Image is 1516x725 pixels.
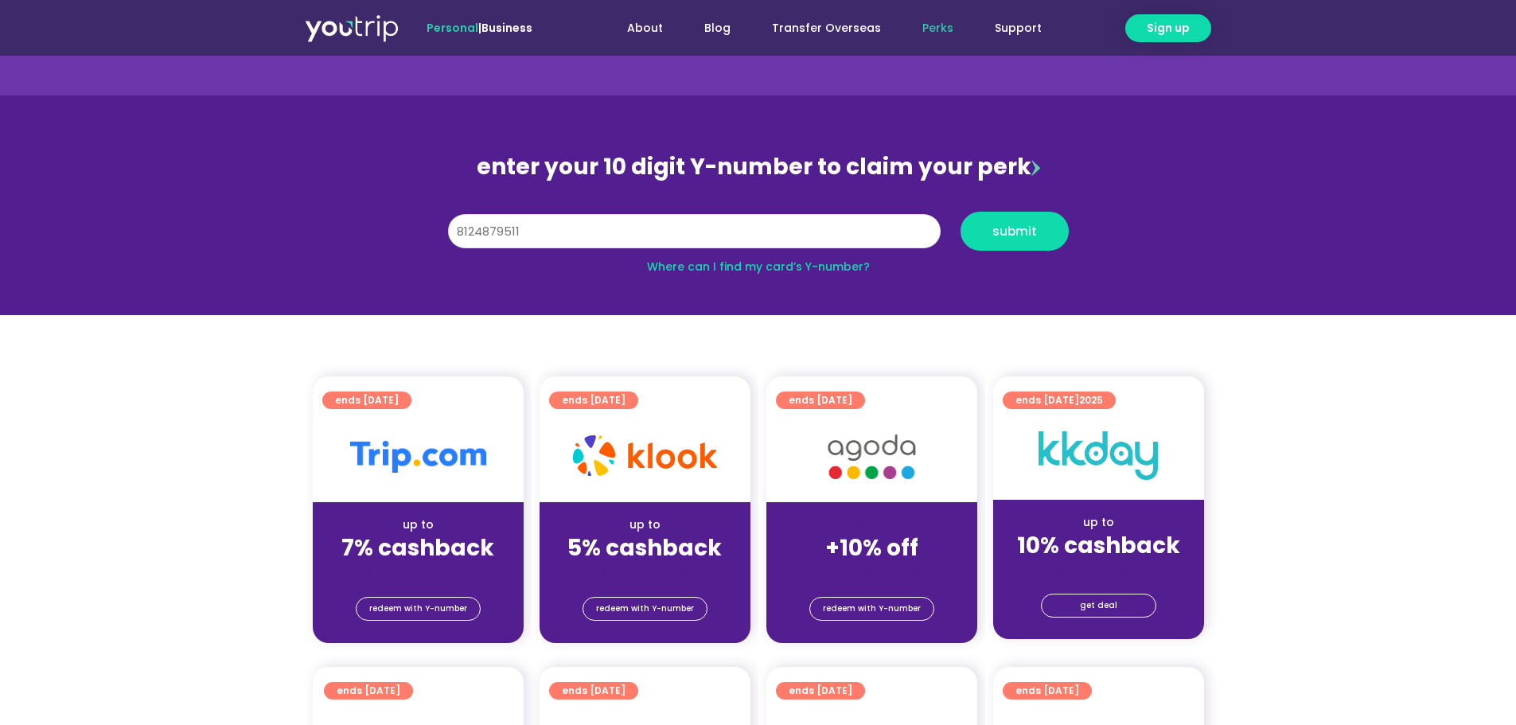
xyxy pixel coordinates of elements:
a: Perks [902,14,974,43]
div: enter your 10 digit Y-number to claim your perk [440,146,1077,188]
span: get deal [1080,594,1117,617]
form: Y Number [448,212,1069,263]
span: ends [DATE] [1015,392,1103,409]
span: ends [DATE] [1015,682,1079,700]
a: Support [974,14,1062,43]
span: 2025 [1079,393,1103,407]
div: (for stays only) [552,563,738,579]
a: ends [DATE]2025 [1003,392,1116,409]
span: ends [DATE] [562,392,625,409]
strong: 10% cashback [1017,530,1180,561]
a: Business [481,20,532,36]
div: up to [325,516,511,533]
div: (for stays only) [1006,560,1191,577]
span: ends [DATE] [335,392,399,409]
span: ends [DATE] [562,682,625,700]
a: Blog [684,14,751,43]
strong: 5% cashback [567,532,722,563]
span: redeem with Y-number [369,598,467,620]
a: redeem with Y-number [356,597,481,621]
a: Transfer Overseas [751,14,902,43]
div: (for stays only) [779,563,965,579]
span: up to [857,516,887,532]
a: ends [DATE] [1003,682,1092,700]
a: ends [DATE] [322,392,411,409]
a: ends [DATE] [549,392,638,409]
a: ends [DATE] [776,392,865,409]
a: About [606,14,684,43]
a: ends [DATE] [549,682,638,700]
span: redeem with Y-number [823,598,921,620]
input: 10 digit Y-number (e.g. 8123456789) [448,214,941,249]
a: redeem with Y-number [809,597,934,621]
span: Sign up [1147,20,1190,37]
span: ends [DATE] [789,392,852,409]
a: get deal [1041,594,1156,618]
strong: +10% off [825,532,918,563]
span: ends [DATE] [789,682,852,700]
nav: Menu [575,14,1062,43]
button: submit [961,212,1069,251]
div: up to [552,516,738,533]
a: ends [DATE] [324,682,413,700]
a: Sign up [1125,14,1211,42]
a: redeem with Y-number [583,597,707,621]
a: ends [DATE] [776,682,865,700]
div: up to [1006,514,1191,531]
span: | [427,20,532,36]
div: (for stays only) [325,563,511,579]
span: Personal [427,20,478,36]
a: Where can I find my card’s Y-number? [647,259,870,275]
span: submit [992,225,1037,237]
strong: 7% cashback [341,532,494,563]
span: ends [DATE] [337,682,400,700]
span: redeem with Y-number [596,598,694,620]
